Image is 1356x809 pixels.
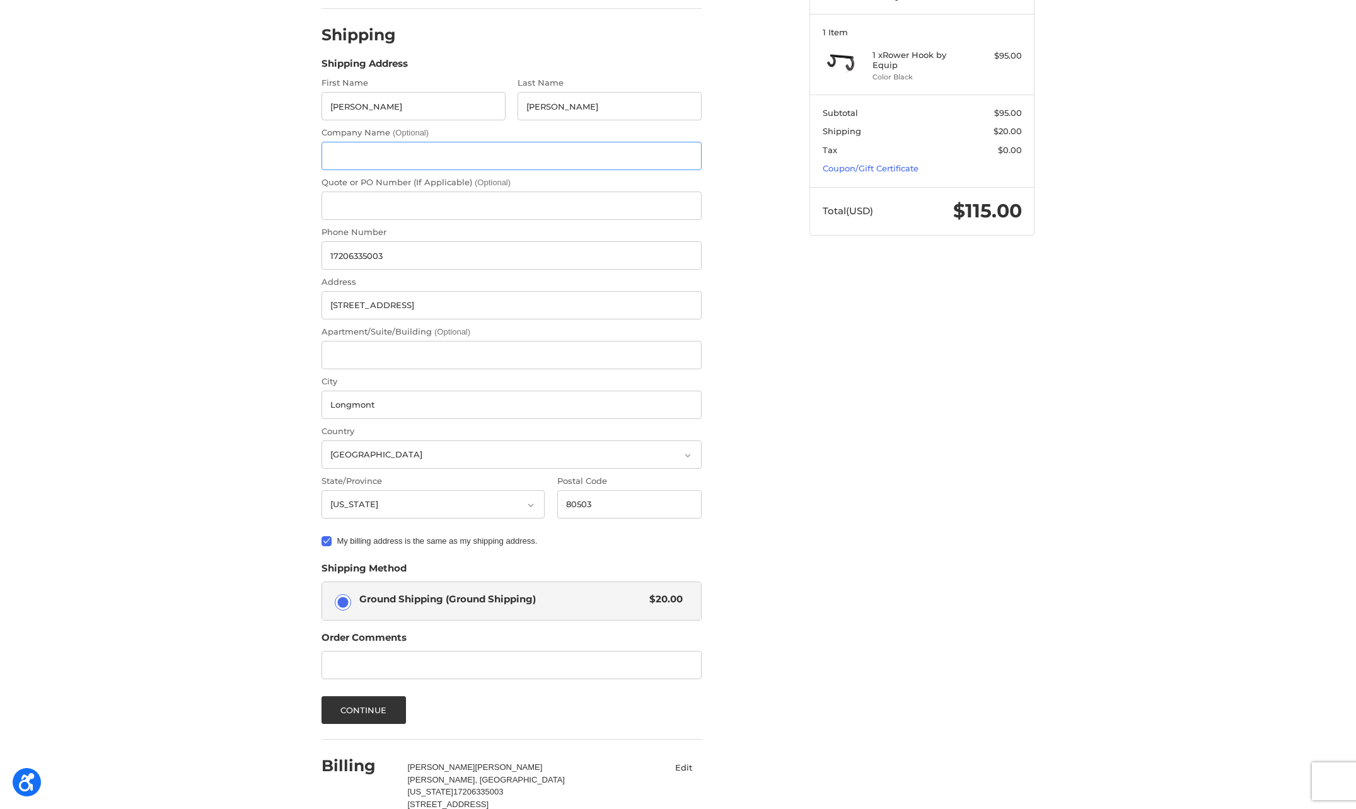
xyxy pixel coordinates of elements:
legend: Shipping Address [322,57,408,77]
label: Apartment/Suite/Building [322,326,702,338]
small: (Optional) [434,327,470,336]
label: My billing address is the same as my shipping address. [322,536,702,546]
span: [PERSON_NAME] [475,762,542,772]
span: Ground Shipping (Ground Shipping) [359,592,644,607]
button: Edit [665,758,702,776]
div: $95.00 [972,50,1022,62]
h2: Billing [322,756,395,776]
span: Total (USD) [823,205,873,217]
span: Subtotal [823,108,858,118]
legend: Order Comments [322,631,407,651]
span: [STREET_ADDRESS] [408,800,489,809]
label: Country [322,425,702,438]
label: Last Name [518,77,702,89]
label: Postal Code [557,475,702,488]
li: Color Black [872,72,969,83]
label: City [322,376,702,388]
span: 17206335003 [453,787,504,796]
span: Tax [823,145,837,155]
small: (Optional) [475,178,511,187]
label: Company Name [322,127,702,139]
h4: 1 x Rower Hook by Equip [872,50,969,71]
a: Coupon/Gift Certificate [823,163,918,173]
span: $20.00 [643,592,683,607]
span: $95.00 [994,108,1022,118]
button: Continue [322,696,406,724]
h3: 1 Item [823,27,1022,37]
small: (Optional) [393,128,429,137]
label: First Name [322,77,506,89]
h2: Shipping [322,25,396,45]
span: [PERSON_NAME], [GEOGRAPHIC_DATA][US_STATE] [408,775,565,797]
span: [PERSON_NAME] [408,762,475,772]
legend: Shipping Method [322,561,407,582]
label: Address [322,276,702,289]
span: $0.00 [998,145,1022,155]
span: Shipping [823,126,861,136]
span: $115.00 [953,199,1022,222]
label: Phone Number [322,226,702,239]
span: $20.00 [994,126,1022,136]
label: Quote or PO Number (If Applicable) [322,176,702,189]
label: State/Province [322,475,545,488]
